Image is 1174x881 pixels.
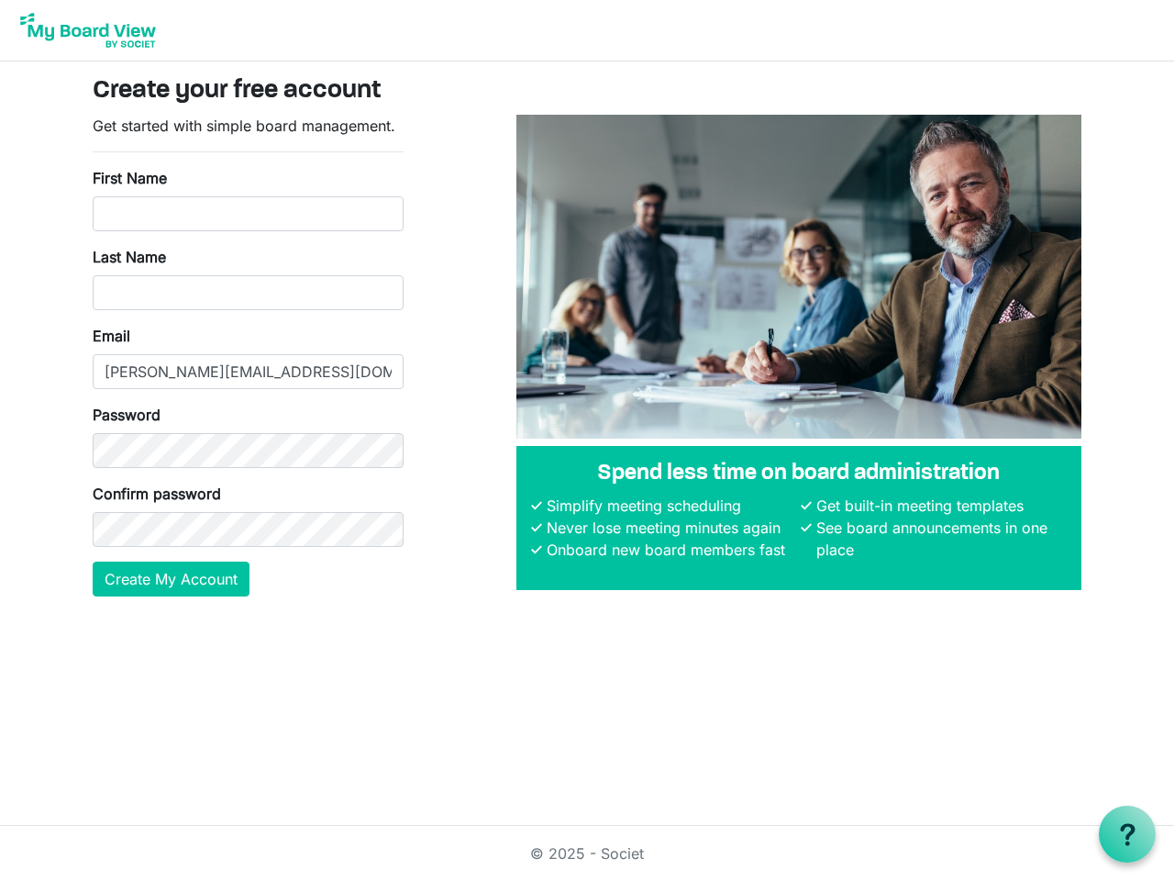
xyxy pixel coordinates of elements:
label: Last Name [93,246,166,268]
span: Get started with simple board management. [93,117,395,135]
label: Password [93,404,161,426]
li: Simplify meeting scheduling [542,495,797,517]
li: Never lose meeting minutes again [542,517,797,539]
a: © 2025 - Societ [530,844,644,863]
li: Onboard new board members fast [542,539,797,561]
h4: Spend less time on board administration [531,461,1067,487]
label: First Name [93,167,167,189]
img: A photograph of board members sitting at a table [516,115,1081,439]
button: Create My Account [93,562,249,597]
label: Confirm password [93,483,221,505]
h3: Create your free account [93,76,1081,107]
img: My Board View Logo [15,7,161,53]
li: Get built-in meeting templates [812,495,1067,517]
li: See board announcements in one place [812,517,1067,561]
label: Email [93,325,130,347]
